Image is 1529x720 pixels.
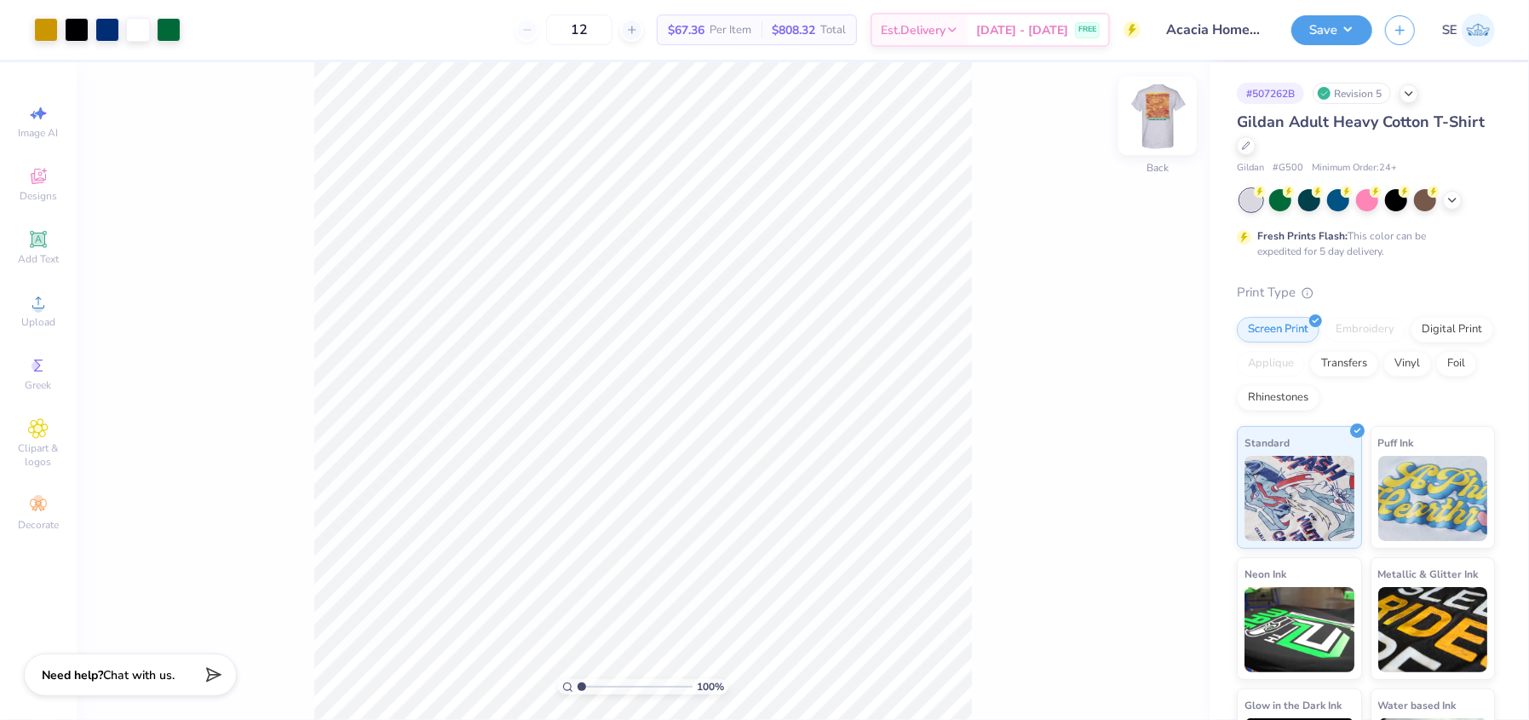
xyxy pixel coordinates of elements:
[1244,696,1342,714] span: Glow in the Dark Ink
[1378,587,1488,672] img: Metallic & Glitter Ink
[1462,14,1495,47] img: Shirley Evaleen B
[1244,565,1286,583] span: Neon Ink
[21,315,55,329] span: Upload
[1078,24,1096,36] span: FREE
[18,518,59,532] span: Decorate
[772,21,815,39] span: $808.32
[1310,351,1378,377] div: Transfers
[18,252,59,266] span: Add Text
[1244,587,1354,672] img: Neon Ink
[1378,434,1414,452] span: Puff Ink
[1237,351,1305,377] div: Applique
[1273,161,1303,176] span: # G500
[697,679,724,694] span: 100 %
[1378,696,1457,714] span: Water based Ink
[19,126,59,140] span: Image AI
[1244,456,1354,541] img: Standard
[1237,112,1485,132] span: Gildan Adult Heavy Cotton T-Shirt
[1237,317,1319,343] div: Screen Print
[1411,317,1493,343] div: Digital Print
[1312,161,1397,176] span: Minimum Order: 24 +
[1257,229,1348,243] strong: Fresh Prints Flash:
[1237,83,1304,104] div: # 507262B
[1147,161,1169,176] div: Back
[710,21,751,39] span: Per Item
[1313,83,1391,104] div: Revision 5
[1237,385,1319,411] div: Rhinestones
[42,667,103,683] strong: Need help?
[881,21,946,39] span: Est. Delivery
[1153,13,1279,47] input: Untitled Design
[20,189,57,203] span: Designs
[820,21,846,39] span: Total
[1442,14,1495,47] a: SE
[1257,228,1467,259] div: This color can be expedited for 5 day delivery.
[9,441,68,469] span: Clipart & logos
[1237,161,1264,176] span: Gildan
[1237,283,1495,302] div: Print Type
[1383,351,1431,377] div: Vinyl
[1378,456,1488,541] img: Puff Ink
[1124,82,1192,150] img: Back
[1291,15,1372,45] button: Save
[546,14,612,45] input: – –
[1436,351,1476,377] div: Foil
[1244,434,1290,452] span: Standard
[26,378,52,392] span: Greek
[1378,565,1479,583] span: Metallic & Glitter Ink
[976,21,1068,39] span: [DATE] - [DATE]
[103,667,175,683] span: Chat with us.
[1325,317,1405,343] div: Embroidery
[668,21,704,39] span: $67.36
[1442,20,1457,40] span: SE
